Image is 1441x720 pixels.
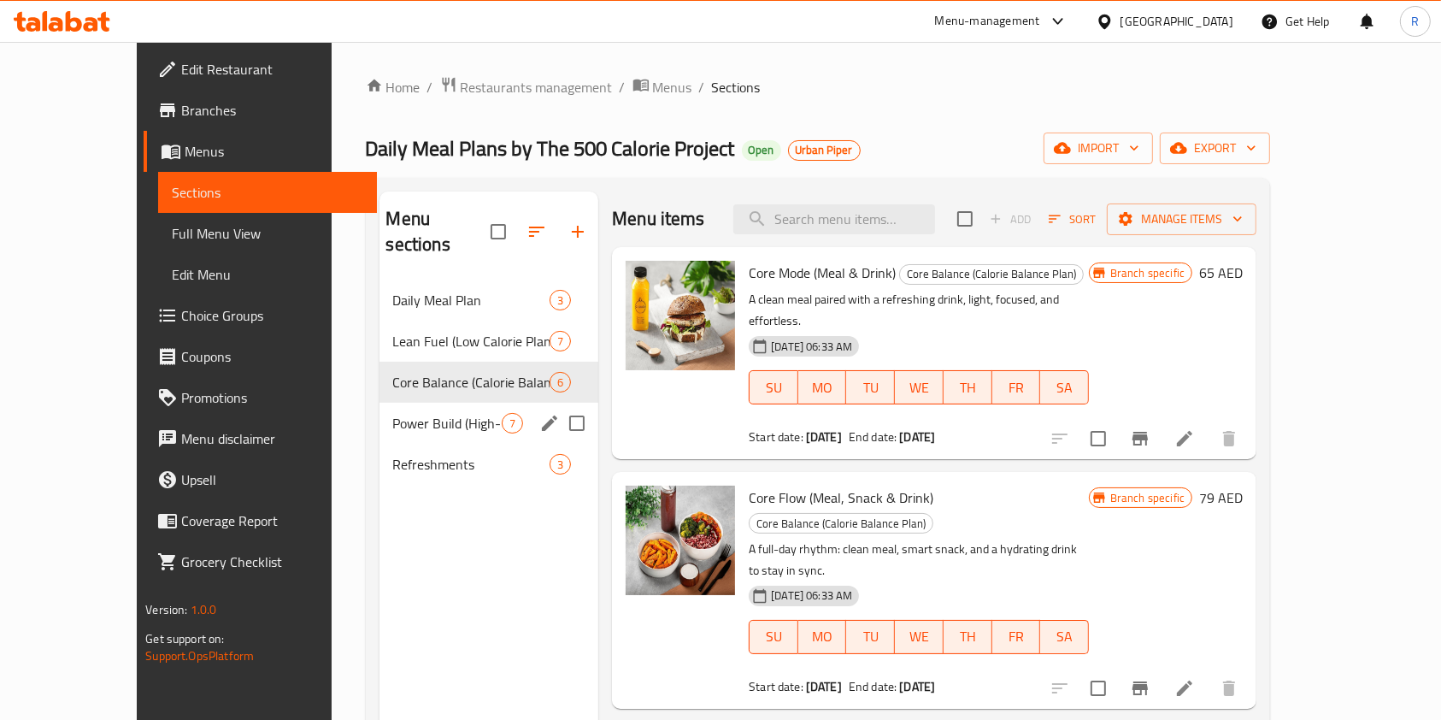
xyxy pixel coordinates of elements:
[806,426,842,448] b: [DATE]
[144,131,378,172] a: Menus
[393,413,503,434] span: Power Build (High-Protein Plan)
[144,336,378,377] a: Coupons
[749,289,1089,332] p: A clean meal paired with a refreshing drink, light, focused, and effortless.
[935,11,1040,32] div: Menu-management
[379,280,599,321] div: Daily Meal Plan3
[181,428,364,449] span: Menu disclaimer
[1209,418,1250,459] button: delete
[947,201,983,237] span: Select section
[749,426,803,448] span: Start date:
[1411,12,1419,31] span: R
[181,100,364,121] span: Branches
[1040,620,1089,654] button: SA
[144,459,378,500] a: Upsell
[181,510,364,531] span: Coverage Report
[1038,206,1107,233] span: Sort items
[764,587,859,604] span: [DATE] 06:33 AM
[1044,206,1100,233] button: Sort
[393,372,550,392] span: Core Balance (Calorie Balance Plan)
[749,539,1089,581] p: A full-day rhythm: clean meal, smart snack, and a hydrating drink to stay in sync.
[805,624,840,649] span: MO
[944,620,992,654] button: TH
[366,76,1271,98] nav: breadcrumb
[1160,133,1270,164] button: export
[181,346,364,367] span: Coupons
[379,321,599,362] div: Lean Fuel (Low Calorie Plan)7
[1080,670,1116,706] span: Select to update
[1047,375,1082,400] span: SA
[749,513,933,534] div: Core Balance (Calorie Balance Plan)
[983,206,1038,233] span: Add item
[798,370,847,404] button: MO
[181,469,364,490] span: Upsell
[550,457,570,473] span: 3
[853,624,888,649] span: TU
[379,444,599,485] div: Refreshments3
[185,141,364,162] span: Menus
[950,624,985,649] span: TH
[900,264,1083,284] span: Core Balance (Calorie Balance Plan)
[379,403,599,444] div: Power Build (High-Protein Plan)7edit
[1199,261,1243,285] h6: 65 AED
[1044,133,1153,164] button: import
[550,375,570,391] span: 6
[172,223,364,244] span: Full Menu View
[461,77,613,97] span: Restaurants management
[620,77,626,97] li: /
[1199,486,1243,510] h6: 79 AED
[550,292,570,309] span: 3
[181,59,364,80] span: Edit Restaurant
[849,426,897,448] span: End date:
[366,77,421,97] a: Home
[393,331,550,351] span: Lean Fuel (Low Calorie Plan)
[172,182,364,203] span: Sections
[950,375,985,400] span: TH
[1047,624,1082,649] span: SA
[550,454,571,475] div: items
[750,514,932,534] span: Core Balance (Calorie Balance Plan)
[503,416,522,432] span: 7
[1120,668,1161,709] button: Branch-specific-item
[853,375,888,400] span: TU
[158,254,378,295] a: Edit Menu
[899,264,1084,285] div: Core Balance (Calorie Balance Plan)
[502,413,523,434] div: items
[550,290,571,310] div: items
[944,370,992,404] button: TH
[516,211,557,252] span: Sort sections
[789,143,860,157] span: Urban Piper
[806,676,842,698] b: [DATE]
[393,454,550,475] span: Refreshments
[550,372,571,392] div: items
[749,485,933,510] span: Core Flow (Meal, Snack & Drink)
[1080,421,1116,457] span: Select to update
[733,204,935,234] input: search
[144,418,378,459] a: Menu disclaimer
[550,333,570,350] span: 7
[144,295,378,336] a: Choice Groups
[653,77,692,97] span: Menus
[379,273,599,492] nav: Menu sections
[537,410,562,436] button: edit
[145,628,224,650] span: Get support on:
[550,331,571,351] div: items
[756,375,791,400] span: SU
[1040,370,1089,404] button: SA
[1173,138,1256,159] span: export
[712,77,761,97] span: Sections
[902,624,937,649] span: WE
[1209,668,1250,709] button: delete
[749,370,798,404] button: SU
[626,486,735,595] img: Core Flow (Meal, Snack & Drink)
[1120,418,1161,459] button: Branch-specific-item
[846,620,895,654] button: TU
[1174,428,1195,449] a: Edit menu item
[626,261,735,370] img: Core Mode (Meal & Drink)
[895,620,944,654] button: WE
[181,305,364,326] span: Choice Groups
[1120,209,1243,230] span: Manage items
[379,362,599,403] div: Core Balance (Calorie Balance Plan)6
[742,143,781,157] span: Open
[849,676,897,698] span: End date:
